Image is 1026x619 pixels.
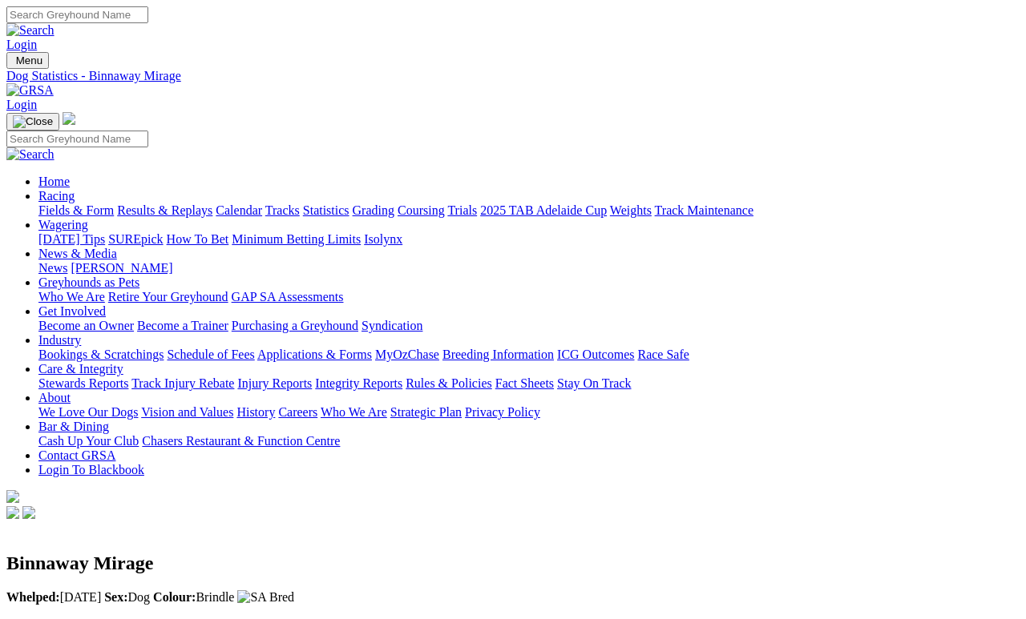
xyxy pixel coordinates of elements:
[22,506,35,519] img: twitter.svg
[104,590,150,604] span: Dog
[38,376,1020,391] div: Care & Integrity
[362,319,422,332] a: Syndication
[465,405,540,419] a: Privacy Policy
[38,261,67,275] a: News
[38,232,1020,247] div: Wagering
[6,52,49,69] button: Toggle navigation
[153,590,234,604] span: Brindle
[38,218,88,231] a: Wagering
[237,376,312,390] a: Injury Reports
[108,290,228,303] a: Retire Your Greyhound
[6,98,37,111] a: Login
[6,553,1020,574] h2: Binnaway Mirage
[278,405,317,419] a: Careers
[637,348,689,361] a: Race Safe
[38,376,128,390] a: Stewards Reports
[557,348,634,361] a: ICG Outcomes
[232,232,361,246] a: Minimum Betting Limits
[6,38,37,51] a: Login
[480,203,607,217] a: 2025 TAB Adelaide Cup
[6,506,19,519] img: facebook.svg
[16,54,42,66] span: Menu
[63,112,75,125] img: logo-grsa-white.png
[38,362,123,376] a: Care & Integrity
[232,290,344,303] a: GAP SA Assessments
[6,490,19,503] img: logo-grsa-white.png
[237,590,294,605] img: SA Bred
[117,203,212,217] a: Results & Replays
[6,590,101,604] span: [DATE]
[104,590,127,604] b: Sex:
[321,405,387,419] a: Who We Are
[610,203,652,217] a: Weights
[38,247,117,260] a: News & Media
[38,348,1020,362] div: Industry
[315,376,402,390] a: Integrity Reports
[557,376,631,390] a: Stay On Track
[442,348,554,361] a: Breeding Information
[6,147,55,162] img: Search
[38,175,70,188] a: Home
[38,391,71,404] a: About
[257,348,372,361] a: Applications & Forms
[38,203,114,217] a: Fields & Form
[71,261,172,275] a: [PERSON_NAME]
[38,232,105,246] a: [DATE] Tips
[38,434,139,448] a: Cash Up Your Club
[38,261,1020,275] div: News & Media
[6,83,54,98] img: GRSA
[38,203,1020,218] div: Racing
[38,290,1020,304] div: Greyhounds as Pets
[38,319,1020,333] div: Get Involved
[13,115,53,128] img: Close
[38,420,109,433] a: Bar & Dining
[137,319,228,332] a: Become a Trainer
[38,275,139,289] a: Greyhounds as Pets
[364,232,402,246] a: Isolynx
[216,203,262,217] a: Calendar
[495,376,554,390] a: Fact Sheets
[6,131,148,147] input: Search
[38,304,106,318] a: Get Involved
[38,333,81,347] a: Industry
[38,434,1020,448] div: Bar & Dining
[108,232,163,246] a: SUREpick
[38,319,134,332] a: Become an Owner
[398,203,445,217] a: Coursing
[236,405,275,419] a: History
[232,319,358,332] a: Purchasing a Greyhound
[38,448,115,462] a: Contact GRSA
[303,203,349,217] a: Statistics
[353,203,394,217] a: Grading
[153,590,196,604] b: Colour:
[167,348,254,361] a: Schedule of Fees
[131,376,234,390] a: Track Injury Rebate
[38,189,75,203] a: Racing
[6,23,55,38] img: Search
[6,69,1020,83] a: Dog Statistics - Binnaway Mirage
[38,405,138,419] a: We Love Our Dogs
[6,590,60,604] b: Whelped:
[38,463,144,476] a: Login To Blackbook
[265,203,300,217] a: Tracks
[390,405,462,419] a: Strategic Plan
[38,290,105,303] a: Who We Are
[406,376,492,390] a: Rules & Policies
[6,6,148,23] input: Search
[142,434,340,448] a: Chasers Restaurant & Function Centre
[38,348,164,361] a: Bookings & Scratchings
[141,405,233,419] a: Vision and Values
[375,348,439,361] a: MyOzChase
[6,113,59,131] button: Toggle navigation
[655,203,753,217] a: Track Maintenance
[38,405,1020,420] div: About
[447,203,477,217] a: Trials
[167,232,229,246] a: How To Bet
